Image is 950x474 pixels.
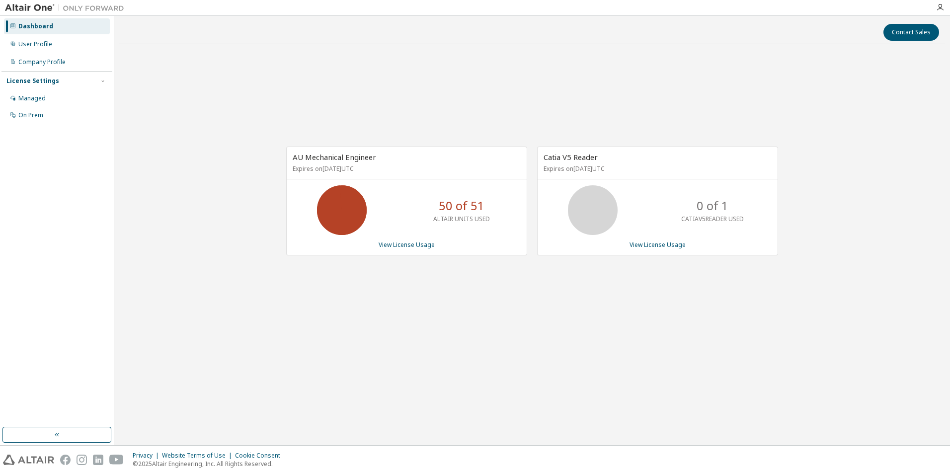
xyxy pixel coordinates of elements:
[439,197,484,214] p: 50 of 51
[109,455,124,465] img: youtube.svg
[544,164,769,173] p: Expires on [DATE] UTC
[235,452,286,460] div: Cookie Consent
[18,111,43,119] div: On Prem
[433,215,490,223] p: ALTAIR UNITS USED
[293,152,376,162] span: AU Mechanical Engineer
[18,94,46,102] div: Managed
[5,3,129,13] img: Altair One
[18,22,53,30] div: Dashboard
[93,455,103,465] img: linkedin.svg
[379,240,435,249] a: View License Usage
[293,164,518,173] p: Expires on [DATE] UTC
[681,215,744,223] p: CATIAV5READER USED
[883,24,939,41] button: Contact Sales
[18,40,52,48] div: User Profile
[133,460,286,468] p: © 2025 Altair Engineering, Inc. All Rights Reserved.
[133,452,162,460] div: Privacy
[630,240,686,249] a: View License Usage
[162,452,235,460] div: Website Terms of Use
[60,455,71,465] img: facebook.svg
[77,455,87,465] img: instagram.svg
[3,455,54,465] img: altair_logo.svg
[697,197,728,214] p: 0 of 1
[6,77,59,85] div: License Settings
[18,58,66,66] div: Company Profile
[544,152,598,162] span: Catia V5 Reader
